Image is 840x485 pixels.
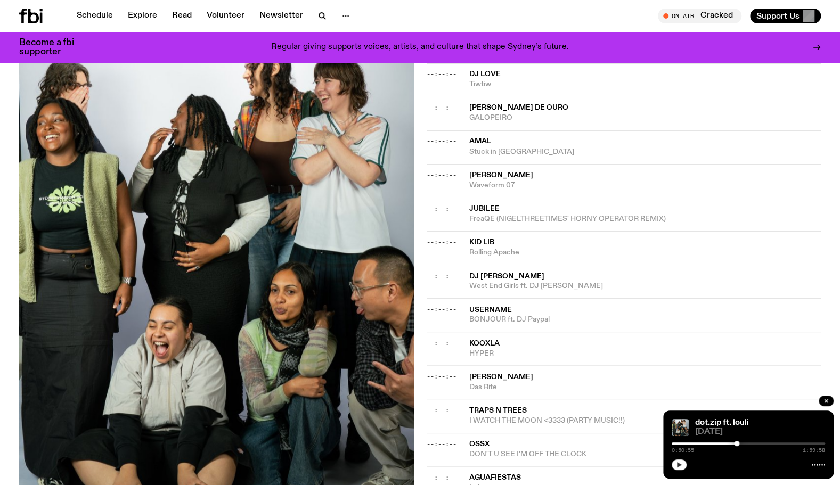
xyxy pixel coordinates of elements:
a: Explore [121,9,164,23]
p: Regular giving supports voices, artists, and culture that shape Sydney’s future. [271,43,569,52]
span: --:--:-- [427,103,456,112]
span: Aguafiestas [469,473,521,481]
span: DON'T U SEE I'M OFF THE CLOCK [469,449,821,459]
span: 0:50:55 [672,448,694,453]
span: Stuck in [GEOGRAPHIC_DATA] [469,146,821,157]
span: KOOXLA [469,339,500,347]
a: Volunteer [200,9,251,23]
span: HYPER [469,348,821,358]
a: Schedule [70,9,119,23]
span: Das Rite [469,382,821,392]
span: --:--:-- [427,271,456,280]
span: [PERSON_NAME] [469,373,533,380]
span: --:--:-- [427,439,456,448]
span: --:--:-- [427,137,456,145]
span: GALOPEIRO [469,113,821,123]
span: Tiwtiw [469,79,821,89]
a: Newsletter [253,9,309,23]
button: Support Us [750,9,821,23]
span: --:--:-- [427,70,456,78]
span: Support Us [756,11,800,21]
span: [PERSON_NAME] [469,171,533,178]
span: DJ Love [469,70,501,78]
a: Read [166,9,198,23]
span: 1:59:58 [803,448,825,453]
span: --:--:-- [427,372,456,380]
span: --:--:-- [427,305,456,313]
span: --:--:-- [427,338,456,347]
span: username [469,306,512,313]
span: Kid Lib [469,238,494,245]
span: --:--:-- [427,237,456,246]
span: OSSX [469,440,490,447]
span: [PERSON_NAME] de Ouro [469,104,568,111]
a: dot.zip ft. louli [695,418,749,427]
span: --:--:-- [427,204,456,212]
span: BONJOUR ft. DJ Paypal [469,314,821,324]
span: DJ [PERSON_NAME] [469,272,544,280]
span: West End Girls ft. DJ [PERSON_NAME] [469,281,821,291]
span: Traps N Trees [469,406,527,414]
span: --:--:-- [427,473,456,481]
button: On AirCracked [658,9,741,23]
span: FreaQE (NIGELTHREETIMES' HORNY OPERATOR REMIX) [469,213,821,224]
span: --:--:-- [427,405,456,414]
h3: Become a fbi supporter [19,38,87,56]
span: Rolling Apache [469,247,821,257]
span: Jubilee [469,204,500,212]
span: I WATCH THE MOON <3333 (PARTY MUSIC!!) [469,415,821,425]
span: [DATE] [695,428,825,436]
span: Amal [469,137,491,145]
span: Waveform 07 [469,180,821,190]
span: --:--:-- [427,170,456,179]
